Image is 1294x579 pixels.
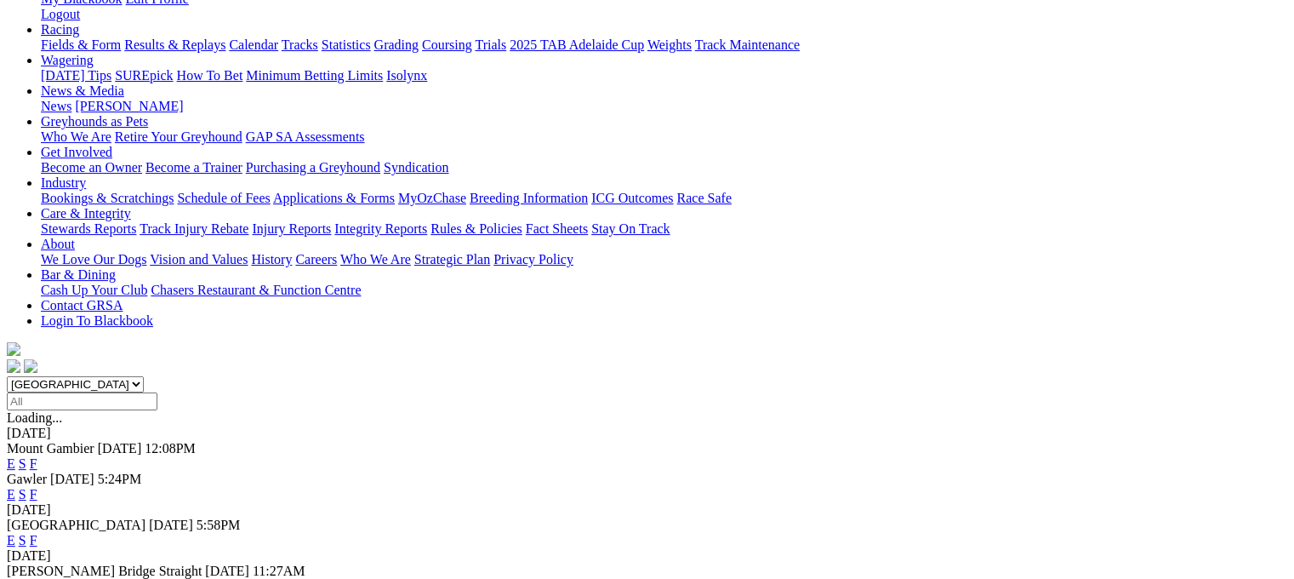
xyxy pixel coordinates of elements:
a: Privacy Policy [493,252,573,267]
span: [DATE] [149,518,193,532]
a: Wagering [41,53,94,67]
div: Racing [41,37,1287,53]
a: Calendar [229,37,278,52]
a: Integrity Reports [334,221,427,236]
a: Tracks [282,37,318,52]
a: We Love Our Dogs [41,252,146,267]
a: Fields & Form [41,37,121,52]
img: twitter.svg [24,359,37,373]
div: News & Media [41,99,1287,114]
div: Wagering [41,68,1287,83]
a: Breeding Information [470,191,588,205]
a: Bookings & Scratchings [41,191,174,205]
a: Injury Reports [252,221,331,236]
a: Stewards Reports [41,221,136,236]
a: Fact Sheets [526,221,588,236]
a: [PERSON_NAME] [75,99,183,113]
a: Syndication [384,160,448,175]
a: Login To Blackbook [41,313,153,328]
a: Who We Are [340,252,411,267]
a: Careers [295,252,337,267]
a: SUREpick [115,68,173,83]
a: Applications & Forms [273,191,395,205]
div: Industry [41,191,1287,206]
a: Schedule of Fees [177,191,270,205]
a: Rules & Policies [430,221,522,236]
span: Loading... [7,410,62,425]
a: Contact GRSA [41,298,123,312]
span: [DATE] [205,564,249,578]
a: Stay On Track [591,221,670,236]
a: Greyhounds as Pets [41,114,148,129]
a: About [41,237,75,251]
span: [GEOGRAPHIC_DATA] [7,518,145,532]
a: Track Maintenance [695,37,800,52]
a: Isolynx [386,68,427,83]
span: [PERSON_NAME] Bridge Straight [7,564,202,578]
a: F [30,533,37,547]
a: Cash Up Your Club [41,283,147,297]
a: Minimum Betting Limits [246,68,383,83]
div: [DATE] [7,548,1287,564]
input: Select date [7,393,157,410]
a: F [30,487,37,502]
img: facebook.svg [7,359,20,373]
div: Care & Integrity [41,221,1287,237]
a: Bar & Dining [41,267,116,282]
a: S [19,533,26,547]
a: Track Injury Rebate [140,221,248,236]
a: Vision and Values [150,252,248,267]
a: Become a Trainer [145,160,242,175]
a: Statistics [322,37,371,52]
a: News & Media [41,83,124,98]
a: Purchasing a Greyhound [246,160,380,175]
a: GAP SA Assessments [246,129,365,144]
span: Gawler [7,472,47,486]
a: History [251,252,292,267]
a: Who We Are [41,129,111,144]
a: Results & Replays [124,37,225,52]
a: News [41,99,71,113]
a: Care & Integrity [41,206,131,221]
a: Industry [41,175,86,190]
a: Retire Your Greyhound [115,129,242,144]
a: S [19,456,26,471]
a: E [7,487,15,502]
span: 11:27AM [253,564,305,578]
div: [DATE] [7,426,1287,441]
span: 5:24PM [98,472,142,486]
a: Strategic Plan [414,252,490,267]
div: Get Involved [41,160,1287,175]
span: Mount Gambier [7,441,94,456]
span: 12:08PM [145,441,196,456]
a: Weights [647,37,692,52]
div: Greyhounds as Pets [41,129,1287,145]
a: Trials [475,37,506,52]
a: Get Involved [41,145,112,159]
a: Race Safe [676,191,731,205]
a: Grading [374,37,419,52]
span: [DATE] [50,472,94,486]
a: 2025 TAB Adelaide Cup [510,37,644,52]
div: [DATE] [7,502,1287,518]
img: logo-grsa-white.png [7,342,20,356]
a: Logout [41,7,80,21]
div: Bar & Dining [41,283,1287,298]
a: Coursing [422,37,472,52]
a: Racing [41,22,79,37]
a: [DATE] Tips [41,68,111,83]
div: About [41,252,1287,267]
a: S [19,487,26,502]
span: [DATE] [98,441,142,456]
a: MyOzChase [398,191,466,205]
a: How To Bet [177,68,243,83]
a: ICG Outcomes [591,191,673,205]
a: Become an Owner [41,160,142,175]
a: E [7,456,15,471]
a: E [7,533,15,547]
span: 5:58PM [197,518,241,532]
a: F [30,456,37,471]
a: Chasers Restaurant & Function Centre [151,283,361,297]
